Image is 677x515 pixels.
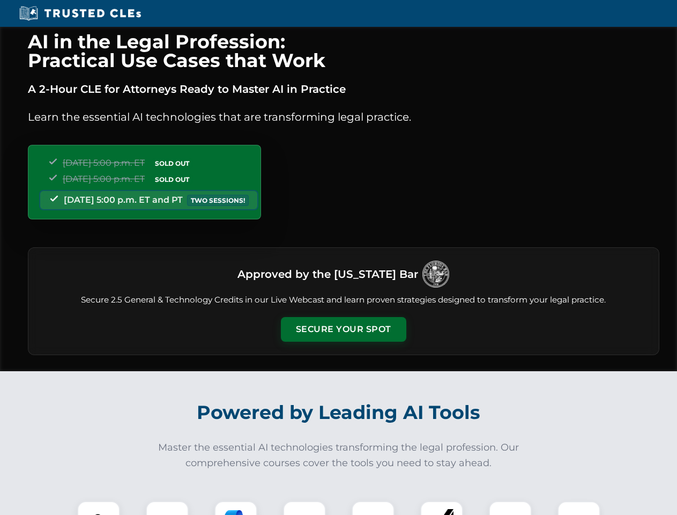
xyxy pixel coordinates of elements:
h1: AI in the Legal Profession: Practical Use Cases that Work [28,32,659,70]
span: SOLD OUT [151,158,193,169]
span: [DATE] 5:00 p.m. ET [63,158,145,168]
h2: Powered by Leading AI Tools [42,394,636,431]
p: A 2-Hour CLE for Attorneys Ready to Master AI in Practice [28,80,659,98]
img: Trusted CLEs [16,5,144,21]
p: Master the essential AI technologies transforming the legal profession. Our comprehensive courses... [151,440,526,471]
span: SOLD OUT [151,174,193,185]
span: [DATE] 5:00 p.m. ET [63,174,145,184]
img: Logo [422,261,449,288]
p: Learn the essential AI technologies that are transforming legal practice. [28,108,659,126]
h3: Approved by the [US_STATE] Bar [237,264,418,284]
button: Secure Your Spot [281,317,406,342]
p: Secure 2.5 General & Technology Credits in our Live Webcast and learn proven strategies designed ... [41,294,646,306]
